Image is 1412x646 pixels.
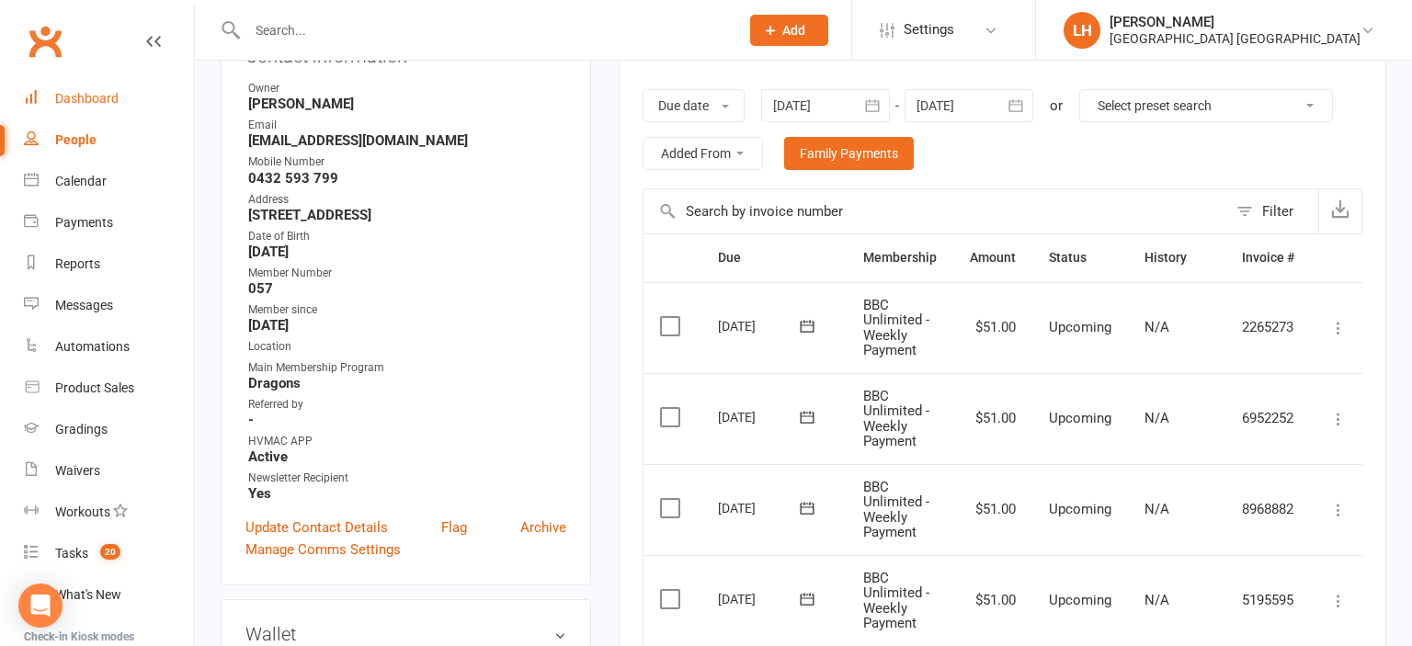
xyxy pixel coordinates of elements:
[248,207,566,223] strong: [STREET_ADDRESS]
[953,464,1032,555] td: $51.00
[1225,555,1311,646] td: 5195595
[248,117,566,134] div: Email
[24,368,194,409] a: Product Sales
[55,546,88,561] div: Tasks
[1049,319,1111,335] span: Upcoming
[55,339,130,354] div: Automations
[248,412,566,428] strong: -
[1144,501,1169,517] span: N/A
[1128,234,1225,281] th: History
[248,448,566,465] strong: Active
[863,297,929,359] span: BBC Unlimited - Weekly Payment
[24,202,194,244] a: Payments
[55,132,97,147] div: People
[248,132,566,149] strong: [EMAIL_ADDRESS][DOMAIN_NAME]
[701,234,847,281] th: Due
[55,587,121,602] div: What's New
[1144,319,1169,335] span: N/A
[1049,501,1111,517] span: Upcoming
[953,555,1032,646] td: $51.00
[1110,30,1361,47] div: [GEOGRAPHIC_DATA] [GEOGRAPHIC_DATA]
[22,18,68,64] a: Clubworx
[750,15,828,46] button: Add
[904,9,954,51] span: Settings
[248,153,566,171] div: Mobile Number
[863,479,929,541] span: BBC Unlimited - Weekly Payment
[1225,464,1311,555] td: 8968882
[24,574,194,616] a: What's New
[55,422,108,436] div: Gradings
[248,375,566,391] strong: Dragons
[718,584,803,613] div: [DATE]
[718,493,803,522] div: [DATE]
[248,433,566,450] div: HVMAC APP
[1227,189,1318,233] button: Filter
[643,89,745,122] button: Due date
[847,234,953,281] th: Membership
[1049,410,1111,426] span: Upcoming
[248,96,566,112] strong: [PERSON_NAME]
[643,137,763,170] button: Added From
[1225,373,1311,464] td: 6952252
[248,265,566,282] div: Member Number
[1110,14,1361,30] div: [PERSON_NAME]
[24,161,194,202] a: Calendar
[245,39,566,66] h3: Contact information
[784,137,914,170] a: Family Payments
[1050,95,1063,117] div: or
[24,119,194,161] a: People
[55,174,107,188] div: Calendar
[248,228,566,245] div: Date of Birth
[55,380,134,395] div: Product Sales
[24,409,194,450] a: Gradings
[248,317,566,334] strong: [DATE]
[953,373,1032,464] td: $51.00
[441,516,467,538] a: Flag
[643,189,1227,233] input: Search by invoice number
[1064,12,1100,49] div: LH
[1225,282,1311,373] td: 2265273
[1144,410,1169,426] span: N/A
[18,584,63,628] div: Open Intercom Messenger
[248,396,566,414] div: Referred by
[248,280,566,297] strong: 057
[248,470,566,487] div: Newsletter Recipient
[245,516,388,538] a: Update Contact Details
[24,492,194,533] a: Workouts
[245,538,401,561] a: Manage Comms Settings
[953,282,1032,373] td: $51.00
[55,215,113,230] div: Payments
[863,388,929,450] span: BBC Unlimited - Weekly Payment
[248,170,566,187] strong: 0432 593 799
[1032,234,1128,281] th: Status
[248,359,566,377] div: Main Membership Program
[55,256,100,271] div: Reports
[24,326,194,368] a: Automations
[1262,200,1293,222] div: Filter
[248,301,566,319] div: Member since
[248,191,566,209] div: Address
[520,516,566,538] a: Archive
[248,485,566,502] strong: Yes
[55,298,113,312] div: Messages
[100,544,120,560] span: 20
[1225,234,1311,281] th: Invoice #
[718,312,803,340] div: [DATE]
[55,463,100,478] div: Waivers
[24,244,194,285] a: Reports
[24,285,194,326] a: Messages
[24,78,194,119] a: Dashboard
[248,338,566,356] div: Location
[1049,592,1111,608] span: Upcoming
[245,624,566,644] h3: Wallet
[953,234,1032,281] th: Amount
[248,244,566,260] strong: [DATE]
[24,450,194,492] a: Waivers
[1144,592,1169,608] span: N/A
[55,504,110,519] div: Workouts
[248,80,566,97] div: Owner
[24,533,194,574] a: Tasks 20
[55,91,119,106] div: Dashboard
[242,17,726,43] input: Search...
[718,402,803,431] div: [DATE]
